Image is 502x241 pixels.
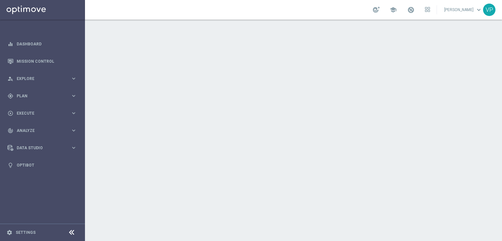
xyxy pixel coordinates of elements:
[8,93,13,99] i: gps_fixed
[7,76,77,81] button: person_search Explore keyboard_arrow_right
[7,230,12,235] i: settings
[8,128,71,134] div: Analyze
[483,4,495,16] div: VP
[17,156,77,174] a: Optibot
[8,53,77,70] div: Mission Control
[17,146,71,150] span: Data Studio
[390,6,397,13] span: school
[8,110,13,116] i: play_circle_outline
[7,163,77,168] button: lightbulb Optibot
[7,128,77,133] button: track_changes Analyze keyboard_arrow_right
[8,76,71,82] div: Explore
[7,93,77,99] button: gps_fixed Plan keyboard_arrow_right
[7,111,77,116] button: play_circle_outline Execute keyboard_arrow_right
[17,53,77,70] a: Mission Control
[71,127,77,134] i: keyboard_arrow_right
[475,6,482,13] span: keyboard_arrow_down
[7,41,77,47] button: equalizer Dashboard
[8,145,71,151] div: Data Studio
[17,94,71,98] span: Plan
[7,59,77,64] button: Mission Control
[71,145,77,151] i: keyboard_arrow_right
[8,93,71,99] div: Plan
[17,111,71,115] span: Execute
[17,35,77,53] a: Dashboard
[8,110,71,116] div: Execute
[17,77,71,81] span: Explore
[8,162,13,168] i: lightbulb
[8,156,77,174] div: Optibot
[71,110,77,116] i: keyboard_arrow_right
[71,93,77,99] i: keyboard_arrow_right
[16,231,36,234] a: Settings
[8,128,13,134] i: track_changes
[8,41,13,47] i: equalizer
[8,35,77,53] div: Dashboard
[7,145,77,151] button: Data Studio keyboard_arrow_right
[443,5,483,15] a: [PERSON_NAME]keyboard_arrow_down
[8,76,13,82] i: person_search
[71,75,77,82] i: keyboard_arrow_right
[17,129,71,133] span: Analyze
